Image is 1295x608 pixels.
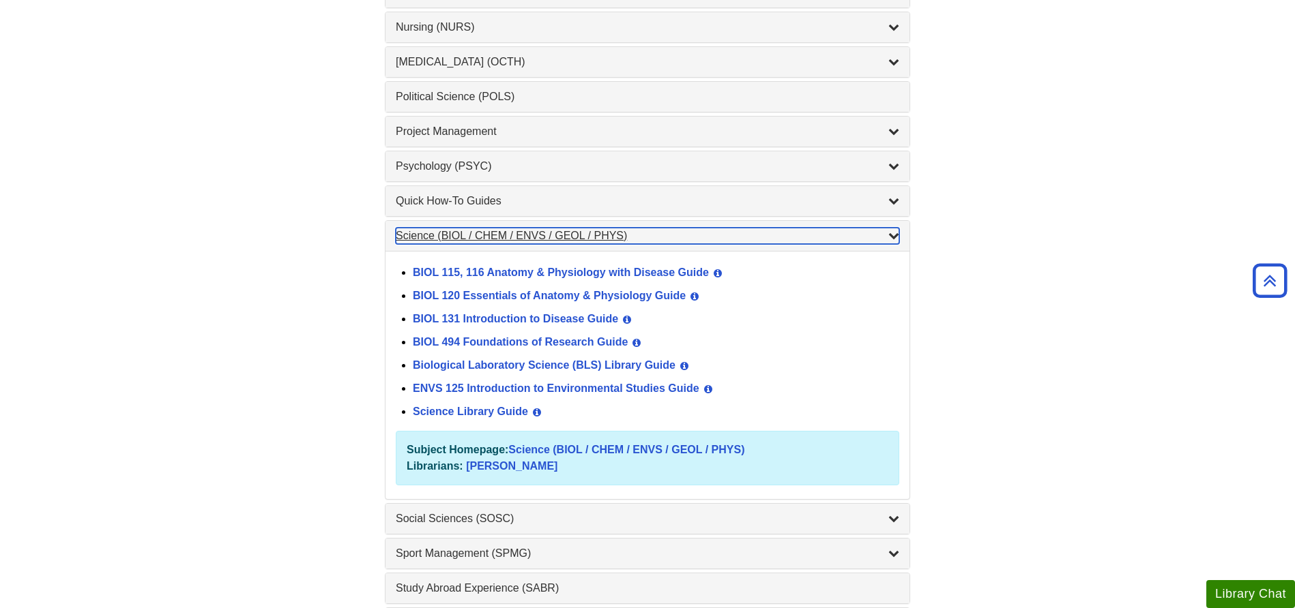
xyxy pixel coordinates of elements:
a: [PERSON_NAME] [466,460,557,472]
a: Sport Management (SPMG) [396,545,899,562]
a: Quick How-To Guides [396,193,899,209]
a: ENVS 125 Introduction to Environmental Studies Guide [413,382,699,394]
a: Social Sciences (SOSC) [396,511,899,527]
div: Science (BIOL / CHEM / ENVS / GEOL / PHYS) [385,251,910,499]
a: BIOL 494 Foundations of Research Guide [413,336,628,348]
a: Nursing (NURS) [396,19,899,35]
a: Biological Laboratory Science (BLS) Library Guide [413,359,675,371]
a: Political Science (POLS) [396,89,899,105]
a: [MEDICAL_DATA] (OCTH) [396,54,899,70]
a: BIOL 115, 116 Anatomy & Physiology with Disease Guide [413,267,709,278]
a: Science (BIOL / CHEM / ENVS / GEOL / PHYS) [508,444,744,455]
a: Science (BIOL / CHEM / ENVS / GEOL / PHYS) [396,228,899,244]
a: Study Abroad Experience (SABR) [396,580,899,596]
strong: Subject Homepage: [407,444,508,455]
a: Project Management [396,123,899,140]
strong: Librarians: [407,460,463,472]
a: BIOL 131 Introduction to Disease Guide [413,313,618,324]
a: BIOL 120 Essentials of Anatomy & Physiology Guide [413,290,686,301]
a: Science Library Guide [413,406,528,417]
button: Library Chat [1206,580,1295,608]
a: Psychology (PSYC) [396,158,899,174]
a: Back to Top [1248,271,1292,290]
